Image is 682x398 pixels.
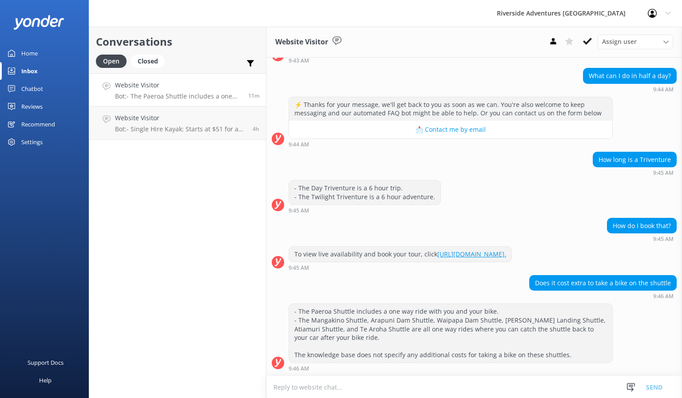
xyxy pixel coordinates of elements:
div: Help [39,371,52,389]
button: 📩 Contact me by email [289,121,612,138]
p: Bot: - The Paeroa Shuttle includes a one way ride with you and your bike. - The Mangakino Shuttle... [115,92,242,100]
div: Aug 27 2025 09:45am (UTC +12:00) Pacific/Auckland [607,236,677,242]
a: Website VisitorBot:- The Paeroa Shuttle includes a one way ride with you and your bike. - The Man... [89,73,266,106]
h4: Website Visitor [115,80,242,90]
div: How do I book that? [607,218,676,233]
a: Website VisitorBot:- Single Hire Kayak: Starts at $51 for a half day and $83 for a full day. For ... [89,106,266,140]
strong: 9:44 AM [653,87,674,92]
div: ⚡ Thanks for your message, we'll get back to you as soon as we can. You're also welcome to keep m... [289,97,612,121]
span: Aug 27 2025 05:47am (UTC +12:00) Pacific/Auckland [253,125,259,133]
div: Aug 27 2025 09:45am (UTC +12:00) Pacific/Auckland [289,207,441,213]
a: Open [96,56,131,66]
strong: 9:46 AM [653,294,674,299]
div: Home [21,44,38,62]
div: Settings [21,133,43,151]
div: Aug 27 2025 09:43am (UTC +12:00) Pacific/Auckland [289,57,613,63]
div: What can I do in half a day? [583,68,676,83]
strong: 9:46 AM [289,366,309,371]
strong: 9:45 AM [653,236,674,242]
a: Closed [131,56,169,66]
strong: 9:45 AM [289,265,309,271]
div: - The Day Triventure is a 6 hour trip. - The Twilight Triventure is a 6 hour adventure. [289,181,440,204]
h2: Conversations [96,33,259,50]
h4: Website Visitor [115,113,246,123]
span: Assign user [602,37,637,47]
div: How long is a Triventure [593,152,676,167]
div: Reviews [21,98,43,115]
h3: Website Visitor [275,36,328,48]
div: Aug 27 2025 09:44am (UTC +12:00) Pacific/Auckland [289,141,613,147]
div: Chatbot [21,80,43,98]
strong: 9:45 AM [653,170,674,176]
div: Inbox [21,62,38,80]
div: Recommend [21,115,55,133]
div: Support Docs [28,354,63,371]
div: To view live availability and book your tour, click [289,247,511,262]
div: Assign User [598,35,673,49]
strong: 9:45 AM [289,208,309,213]
div: Aug 27 2025 09:45am (UTC +12:00) Pacific/Auckland [289,264,512,271]
a: [URL][DOMAIN_NAME]. [437,250,506,258]
img: yonder-white-logo.png [13,15,64,30]
strong: 9:43 AM [289,58,309,63]
div: - The Paeroa Shuttle includes a one way ride with you and your bike. - The Mangakino Shuttle, Ara... [289,304,612,363]
strong: 9:44 AM [289,142,309,147]
div: Open [96,55,127,68]
div: Aug 27 2025 09:46am (UTC +12:00) Pacific/Auckland [529,293,677,299]
span: Aug 27 2025 09:46am (UTC +12:00) Pacific/Auckland [248,92,259,99]
div: Aug 27 2025 09:44am (UTC +12:00) Pacific/Auckland [583,86,677,92]
div: Closed [131,55,165,68]
div: Aug 27 2025 09:46am (UTC +12:00) Pacific/Auckland [289,365,613,371]
div: Does it cost extra to take a bike on the shuttle [530,276,676,291]
div: Aug 27 2025 09:45am (UTC +12:00) Pacific/Auckland [593,169,677,176]
p: Bot: - Single Hire Kayak: Starts at $51 for a half day and $83 for a full day. For more details, ... [115,125,246,133]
